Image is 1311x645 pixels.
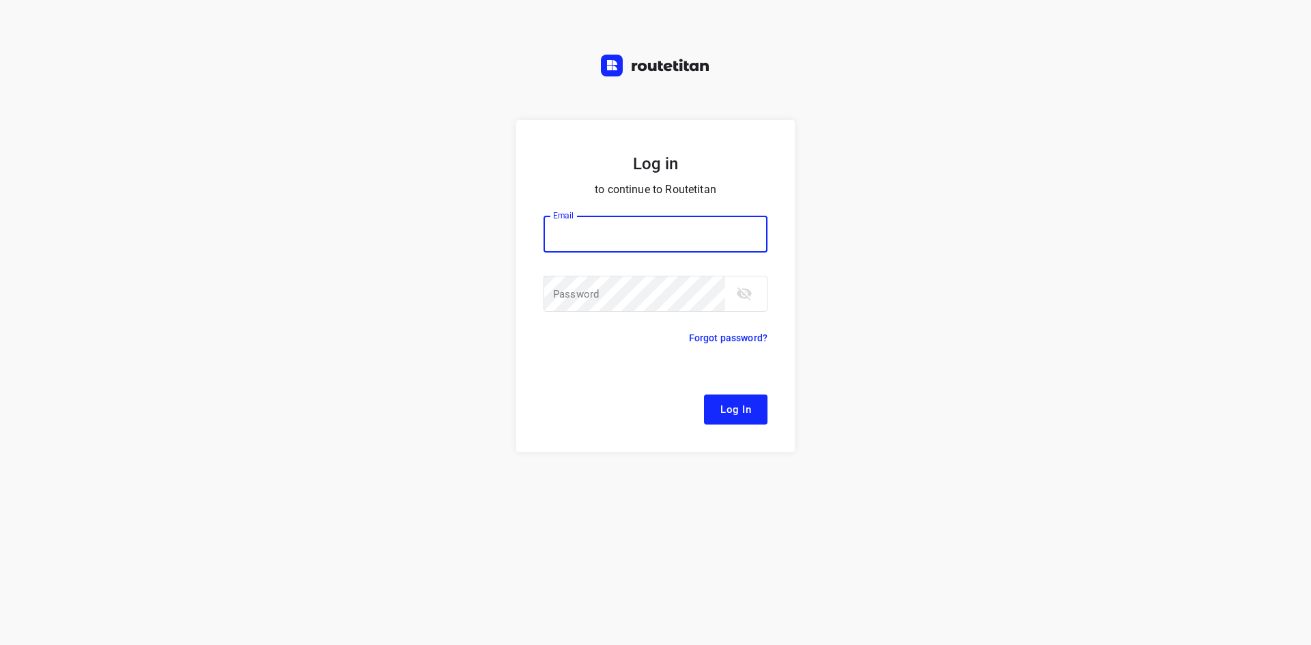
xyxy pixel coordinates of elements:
[544,153,767,175] h5: Log in
[601,55,710,76] img: Routetitan
[689,330,767,346] p: Forgot password?
[731,280,758,307] button: toggle password visibility
[704,395,767,425] button: Log In
[720,401,751,418] span: Log In
[544,180,767,199] p: to continue to Routetitan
